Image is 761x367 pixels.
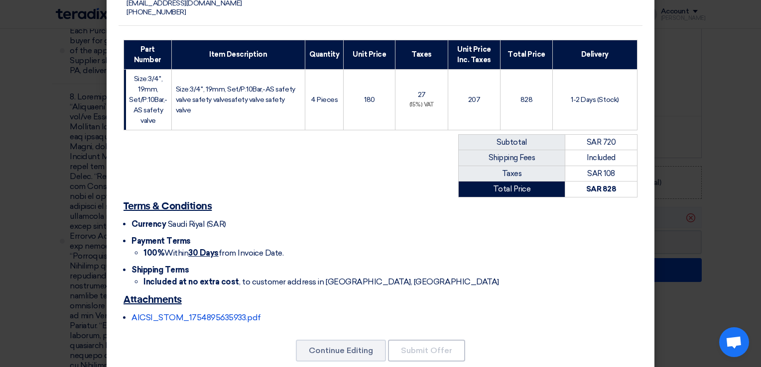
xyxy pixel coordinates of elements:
[552,40,637,69] th: Delivery
[171,40,305,69] th: Item Description
[448,40,500,69] th: Unit Price Inc. Taxes
[124,40,172,69] th: Part Number
[305,40,343,69] th: Quantity
[311,95,338,104] span: 4 Pieces
[124,69,172,130] td: Size:3/4'', 19mm, Set/P:10Bar,-AS safety valve
[124,295,182,305] u: Attachments
[468,95,481,104] span: 207
[459,166,565,182] td: Taxes
[143,248,283,258] span: Within from Invoice Date.
[586,184,617,193] strong: SAR 828
[143,248,164,258] strong: 100%
[176,85,295,114] span: Size:3/4'', 19mm, Set/P:10Bar,-AS safety valve safety valvesafety valve safety valve
[587,153,615,162] span: Included
[188,248,219,258] u: 30 Days
[571,95,619,104] span: 1-2 Days (Stock)
[395,40,448,69] th: Taxes
[131,236,191,246] span: Payment Terms
[131,219,166,229] span: Currency
[143,276,637,288] li: , to customer address in [GEOGRAPHIC_DATA], [GEOGRAPHIC_DATA]
[399,101,443,109] div: (15%) VAT
[418,91,426,99] span: 27
[168,219,226,229] span: Saudi Riyal (SAR)
[459,182,565,197] td: Total Price
[127,8,186,16] span: [PHONE_NUMBER]
[131,313,261,322] a: AICSI_STOM_1754895635933.pdf
[124,201,212,211] u: Terms & Conditions
[131,265,189,275] span: Shipping Terms
[459,134,565,150] td: Subtotal
[501,40,553,69] th: Total Price
[296,340,386,362] button: Continue Editing
[587,169,615,178] span: SAR 108
[388,340,465,362] button: Submit Offer
[344,40,395,69] th: Unit Price
[364,95,375,104] span: 180
[143,277,239,286] strong: Included at no extra cost
[520,95,533,104] span: 828
[565,134,637,150] td: SAR 720
[719,327,749,357] a: Open chat
[459,150,565,166] td: Shipping Fees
